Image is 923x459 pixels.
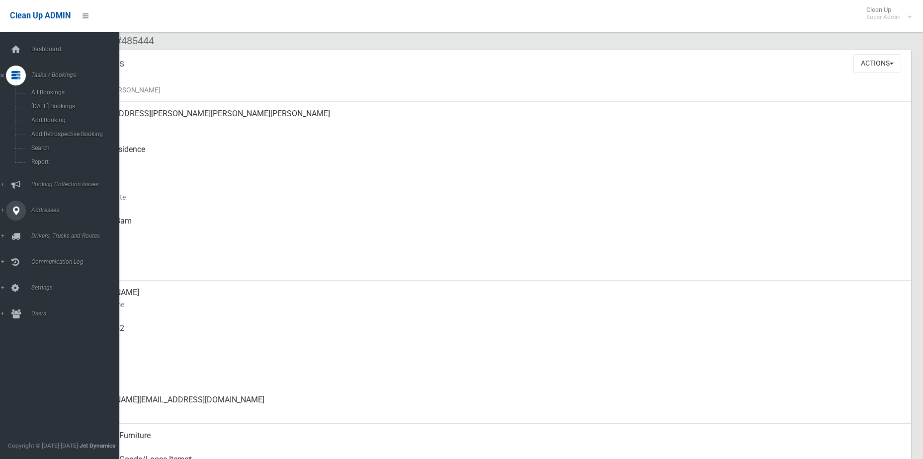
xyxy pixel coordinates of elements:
small: Super Admin [866,13,901,21]
span: Tasks / Bookings [28,72,127,78]
div: 0403293962 [80,316,903,352]
div: [DATE] 7:18am [80,209,903,245]
span: Settings [28,284,127,291]
div: [DATE] [80,245,903,281]
small: Collected At [80,227,903,239]
small: Email [80,406,903,418]
small: Landline [80,370,903,382]
div: [DATE] [80,173,903,209]
small: Mobile [80,334,903,346]
span: Search [28,145,118,152]
div: [PERSON_NAME] [80,281,903,316]
strong: Jet Dynamics [80,442,115,449]
span: Clean Up ADMIN [10,11,71,20]
span: Add Retrospective Booking [28,131,118,138]
div: [PERSON_NAME][EMAIL_ADDRESS][DOMAIN_NAME] [80,388,903,424]
span: Addresses [28,207,127,214]
span: Booking Collection Issues [28,181,127,188]
span: Add Booking [28,117,118,124]
span: Communication Log [28,258,127,265]
button: Actions [853,54,901,73]
small: Zone [80,263,903,275]
div: None given [80,352,903,388]
small: Collection Date [80,191,903,203]
span: Dashboard [28,46,127,53]
span: Copyright © [DATE]-[DATE] [8,442,78,449]
div: [STREET_ADDRESS][PERSON_NAME][PERSON_NAME][PERSON_NAME] [80,102,903,138]
span: All Bookings [28,89,118,96]
small: Name of [PERSON_NAME] [80,84,903,96]
small: Address [80,120,903,132]
span: Report [28,158,118,165]
div: Front of Residence [80,138,903,173]
a: [PERSON_NAME][EMAIL_ADDRESS][DOMAIN_NAME]Email [44,388,911,424]
small: Contact Name [80,299,903,310]
span: Drivers, Trucks and Routes [28,232,127,239]
span: [DATE] Bookings [28,103,118,110]
small: Pickup Point [80,155,903,167]
span: Clean Up [861,6,911,21]
li: #485444 [108,32,154,50]
span: Users [28,310,127,317]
